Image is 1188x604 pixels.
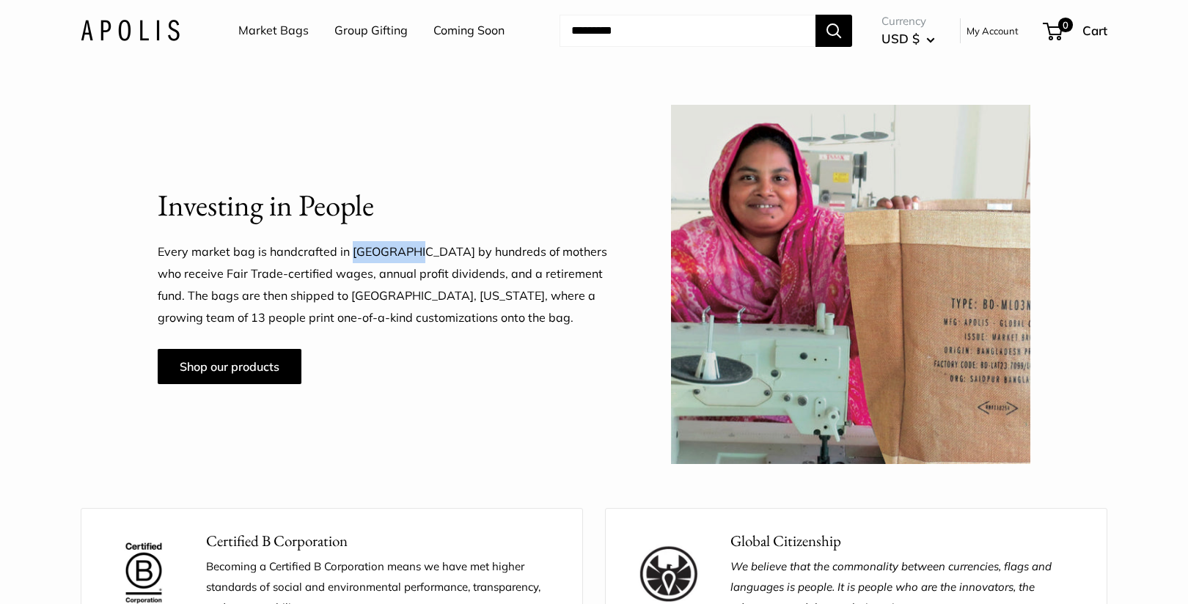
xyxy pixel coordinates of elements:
a: Group Gifting [334,20,408,42]
p: Certified B Corporation [206,529,560,553]
p: Global Citizenship [730,529,1085,553]
h2: Investing in People [158,184,616,227]
input: Search... [560,15,815,47]
span: Currency [881,11,935,32]
span: 0 [1058,18,1073,32]
a: Shop our products [158,349,301,384]
p: Every market bag is handcrafted in [GEOGRAPHIC_DATA] by hundreds of mothers who receive Fair Trad... [158,241,616,329]
button: USD $ [881,27,935,51]
a: My Account [967,22,1019,40]
img: Apolis [81,20,180,41]
a: Coming Soon [433,20,505,42]
button: Search [815,15,852,47]
span: Cart [1082,23,1107,38]
span: USD $ [881,31,920,46]
a: 0 Cart [1044,19,1107,43]
a: Market Bags [238,20,309,42]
